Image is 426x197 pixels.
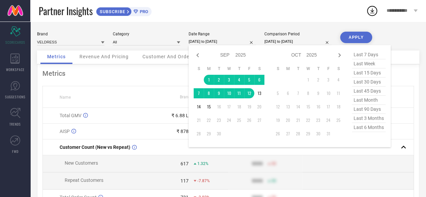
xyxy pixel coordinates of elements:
[323,75,333,85] td: Fri Oct 03 2025
[234,102,244,112] td: Thu Sep 18 2025
[244,75,254,85] td: Fri Sep 05 2025
[189,32,256,36] div: Date Range
[252,178,263,184] div: 9999
[352,68,386,77] span: last 15 days
[181,161,189,166] div: 617
[313,66,323,71] th: Thursday
[60,95,71,100] span: Name
[224,88,234,98] td: Wed Sep 10 2025
[65,160,98,166] span: New Customers
[197,178,210,183] span: -7.87%
[204,102,214,112] td: Mon Sep 15 2025
[224,66,234,71] th: Wednesday
[283,129,293,139] td: Mon Oct 27 2025
[214,129,224,139] td: Tue Sep 30 2025
[313,115,323,125] td: Thu Oct 23 2025
[214,75,224,85] td: Tue Sep 02 2025
[254,102,264,112] td: Sat Sep 20 2025
[5,40,25,45] span: SCORECARDS
[252,161,263,166] div: 9999
[273,129,283,139] td: Sun Oct 26 2025
[335,51,343,59] div: Next month
[283,66,293,71] th: Monday
[254,75,264,85] td: Sat Sep 06 2025
[176,129,189,134] div: ₹ 878
[323,115,333,125] td: Fri Oct 24 2025
[142,54,194,59] span: Customer And Orders
[244,66,254,71] th: Friday
[273,88,283,98] td: Sun Oct 05 2025
[224,115,234,125] td: Wed Sep 24 2025
[12,149,19,154] span: FWD
[313,88,323,98] td: Thu Oct 09 2025
[194,51,202,59] div: Previous month
[47,54,66,59] span: Metrics
[293,102,303,112] td: Tue Oct 14 2025
[283,102,293,112] td: Mon Oct 13 2025
[204,66,214,71] th: Monday
[60,144,130,150] span: Customer Count (New vs Repeat)
[303,115,313,125] td: Wed Oct 22 2025
[264,32,332,36] div: Comparison Period
[303,129,313,139] td: Wed Oct 29 2025
[113,32,180,36] div: Category
[313,102,323,112] td: Thu Oct 16 2025
[234,75,244,85] td: Thu Sep 04 2025
[264,38,332,45] input: Select comparison period
[303,88,313,98] td: Wed Oct 08 2025
[273,66,283,71] th: Sunday
[79,54,129,59] span: Revenue And Pricing
[5,94,26,99] span: SUGGESTIONS
[333,75,343,85] td: Sat Oct 04 2025
[96,5,152,16] a: SUBSCRIBEPRO
[234,66,244,71] th: Thursday
[181,178,189,184] div: 117
[204,115,214,125] td: Mon Sep 22 2025
[273,102,283,112] td: Sun Oct 12 2025
[283,88,293,98] td: Mon Oct 06 2025
[180,95,202,99] span: Brand Value
[333,102,343,112] td: Sat Oct 18 2025
[352,114,386,123] span: last 3 months
[352,59,386,68] span: last week
[9,122,21,127] span: TRENDS
[171,113,189,118] div: ₹ 6.88 L
[204,88,214,98] td: Mon Sep 08 2025
[352,96,386,105] span: last month
[60,129,70,134] span: AISP
[293,66,303,71] th: Tuesday
[333,115,343,125] td: Sat Oct 25 2025
[194,102,204,112] td: Sun Sep 14 2025
[194,88,204,98] td: Sun Sep 07 2025
[194,115,204,125] td: Sun Sep 21 2025
[323,66,333,71] th: Friday
[271,178,276,183] span: 50
[60,113,81,118] span: Total GMV
[138,9,148,14] span: PRO
[333,88,343,98] td: Sat Oct 11 2025
[254,66,264,71] th: Saturday
[42,69,414,77] div: Metrics
[6,67,25,72] span: WORKSPACE
[214,66,224,71] th: Tuesday
[194,66,204,71] th: Sunday
[303,66,313,71] th: Wednesday
[234,88,244,98] td: Thu Sep 11 2025
[352,77,386,87] span: last 30 days
[37,32,104,36] div: Brand
[323,88,333,98] td: Fri Oct 10 2025
[273,115,283,125] td: Sun Oct 19 2025
[244,88,254,98] td: Fri Sep 12 2025
[333,66,343,71] th: Saturday
[244,102,254,112] td: Fri Sep 19 2025
[214,115,224,125] td: Tue Sep 23 2025
[197,161,208,166] span: 1.32%
[313,129,323,139] td: Thu Oct 30 2025
[224,102,234,112] td: Wed Sep 17 2025
[303,102,313,112] td: Wed Oct 15 2025
[244,115,254,125] td: Fri Sep 26 2025
[234,115,244,125] td: Thu Sep 25 2025
[352,50,386,59] span: last 7 days
[189,38,256,45] input: Select date range
[293,88,303,98] td: Tue Oct 07 2025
